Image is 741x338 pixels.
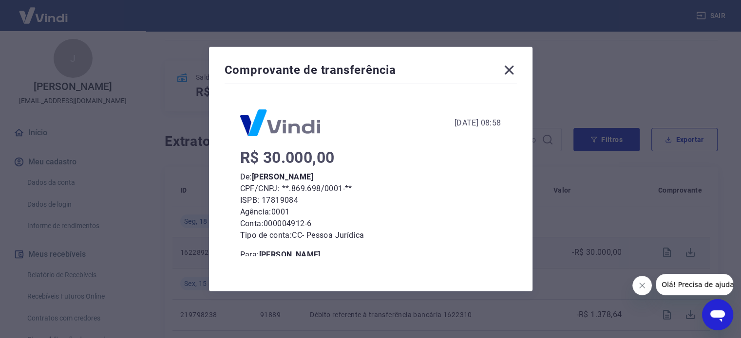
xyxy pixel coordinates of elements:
[656,274,733,295] iframe: Mensagem da empresa
[240,249,501,261] p: Para:
[6,7,82,15] span: Olá! Precisa de ajuda?
[259,250,321,259] b: [PERSON_NAME]
[240,206,501,218] p: Agência: 0001
[225,62,517,82] div: Comprovante de transferência
[240,218,501,230] p: Conta: 000004912-6
[240,195,501,206] p: ISPB: 17819084
[455,117,501,129] div: [DATE] 08:58
[240,171,501,183] p: De:
[240,109,320,136] img: Logo
[702,299,733,330] iframe: Botão para abrir a janela de mensagens
[240,230,501,241] p: Tipo de conta: CC - Pessoa Jurídica
[632,276,652,295] iframe: Fechar mensagem
[252,172,313,181] b: [PERSON_NAME]
[240,148,335,167] span: R$ 30.000,00
[240,183,501,195] p: CPF/CNPJ: **.869.698/0001-**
